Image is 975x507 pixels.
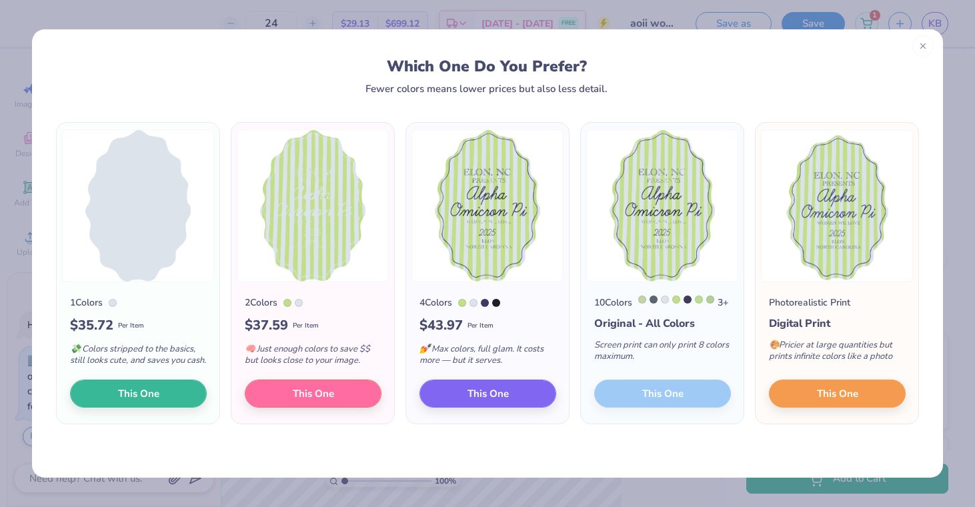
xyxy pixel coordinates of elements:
div: 365 C [283,299,291,307]
div: 656 C [295,299,303,307]
div: 5265 C [684,296,692,304]
span: Per Item [293,321,319,331]
div: 656 C [469,299,477,307]
img: 4 color option [411,129,564,282]
span: Per Item [467,321,494,331]
div: Pricier at large quantities but prints infinite colors like a photo [769,332,906,376]
div: 10 Colors [594,296,632,310]
div: 580 C [638,296,646,304]
span: This One [467,386,509,402]
button: This One [245,380,381,408]
img: 10 color option [586,129,738,282]
div: 2 Colors [245,296,277,310]
span: This One [118,386,159,402]
div: 578 C [706,296,714,304]
div: Screen print can only print 8 colors maximum. [594,332,731,376]
button: This One [769,380,906,408]
div: Max colors, full glam. It costs more — but it serves. [419,336,556,380]
span: 💅 [419,343,430,355]
img: Photorealistic preview [761,129,913,282]
span: $ 35.72 [70,316,113,336]
span: Per Item [118,321,144,331]
img: 2 color option [237,129,389,282]
div: 5265 C [481,299,489,307]
div: 656 C [109,299,117,307]
div: 1 Colors [70,296,103,310]
div: Colors stripped to the basics, still looks cute, and saves you cash. [70,336,207,380]
div: Just enough colors to save $$ but looks close to your image. [245,336,381,380]
div: 532 C [492,299,500,307]
div: 3 + [638,296,728,310]
div: 365 C [458,299,466,307]
span: This One [293,386,334,402]
span: 💸 [70,343,81,355]
div: 365 C [672,296,680,304]
div: Fewer colors means lower prices but also less detail. [365,83,608,94]
img: 1 color option [62,129,214,282]
span: This One [817,386,858,402]
div: Photorealistic Print [769,296,850,310]
div: 431 C [650,296,658,304]
button: This One [70,380,207,408]
div: 656 C [661,296,669,304]
span: $ 37.59 [245,316,288,336]
span: 🎨 [769,339,780,351]
div: 7486 C [695,296,703,304]
div: Which One Do You Prefer? [69,57,906,75]
div: Original - All Colors [594,316,731,332]
button: This One [419,380,556,408]
span: $ 43.97 [419,316,463,336]
div: 4 Colors [419,296,452,310]
div: Digital Print [769,316,906,332]
span: 🧠 [245,343,255,355]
